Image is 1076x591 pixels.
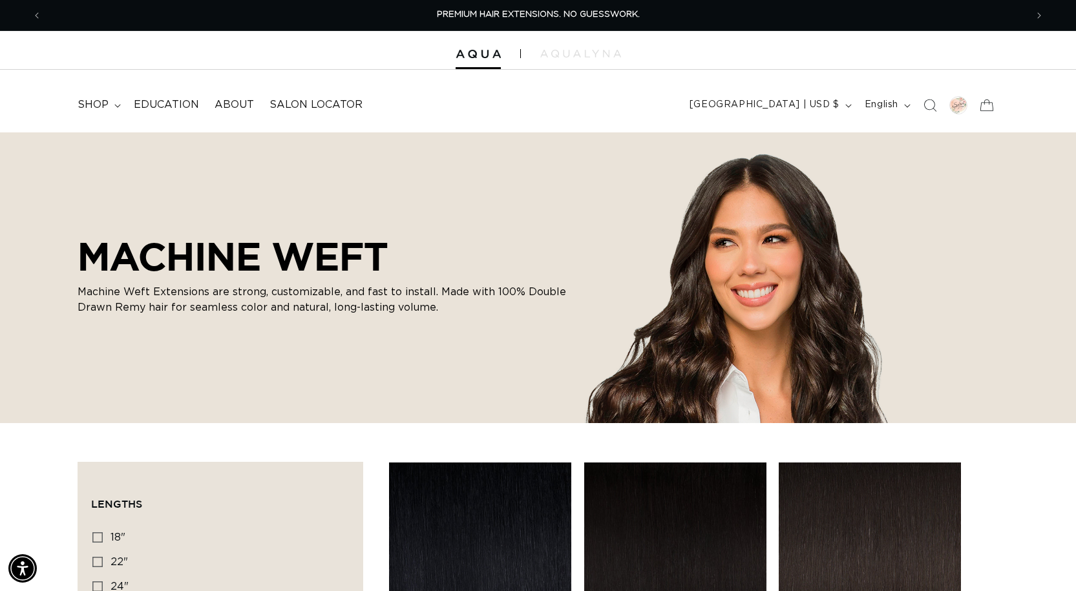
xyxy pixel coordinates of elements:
span: Salon Locator [269,98,363,112]
span: 22" [111,557,128,567]
span: PREMIUM HAIR EXTENSIONS. NO GUESSWORK. [437,10,640,19]
button: English [857,93,916,118]
h2: MACHINE WEFT [78,234,569,279]
span: 18" [111,532,125,543]
span: Lengths [91,498,142,510]
summary: Search [916,91,944,119]
button: Next announcement [1025,3,1053,28]
summary: shop [70,90,126,119]
p: Machine Weft Extensions are strong, customizable, and fast to install. Made with 100% Double Draw... [78,284,569,315]
a: Education [126,90,207,119]
span: shop [78,98,109,112]
span: English [865,98,898,112]
a: About [207,90,262,119]
img: aqualyna.com [540,50,621,57]
button: Previous announcement [23,3,51,28]
img: Aqua Hair Extensions [456,50,501,59]
summary: Lengths (0 selected) [91,475,350,522]
span: [GEOGRAPHIC_DATA] | USD $ [690,98,839,112]
span: Education [134,98,199,112]
span: About [215,98,254,112]
button: [GEOGRAPHIC_DATA] | USD $ [682,93,857,118]
iframe: Chat Widget [1011,529,1076,591]
div: Accessibility Menu [8,554,37,583]
a: Salon Locator [262,90,370,119]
